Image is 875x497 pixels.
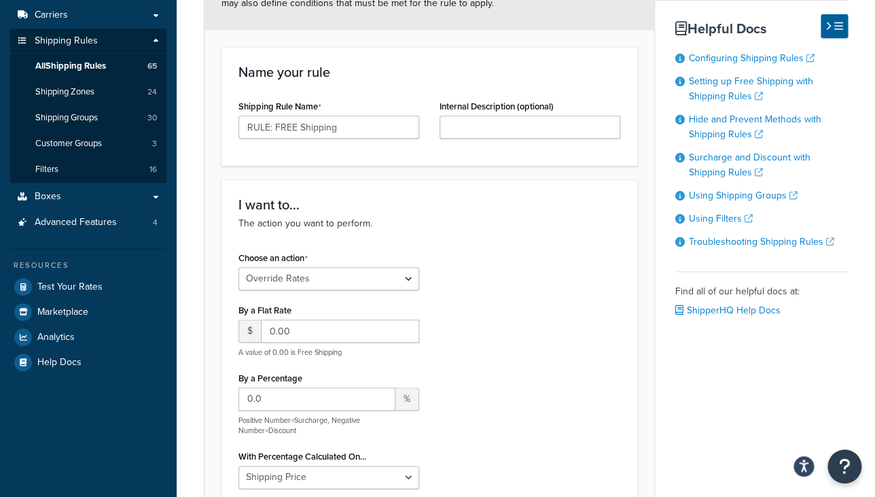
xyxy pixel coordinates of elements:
span: 65 [147,61,157,72]
a: Marketplace [10,300,166,324]
span: Carriers [35,10,68,21]
a: Shipping Zones24 [10,80,166,105]
span: Shipping Zones [35,86,94,98]
a: Setting up Free Shipping with Shipping Rules [689,74,813,103]
a: Shipping Groups30 [10,105,166,131]
label: By a Flat Rate [238,305,291,315]
label: By a Percentage [238,373,302,383]
a: Shipping Rules [10,29,166,54]
h3: I want to... [238,197,620,212]
span: Advanced Features [35,217,117,228]
a: ShipperHQ Help Docs [675,303,781,318]
p: Positive Number=Surcharge, Negative Number=Discount [238,415,419,436]
span: Test Your Rates [37,281,103,293]
a: Hide and Prevent Methods with Shipping Rules [689,112,821,141]
a: Boxes [10,184,166,209]
span: Help Docs [37,357,82,369]
h3: Helpful Docs [675,21,848,36]
span: 30 [147,112,157,124]
a: Test Your Rates [10,275,166,299]
span: 16 [149,164,157,175]
a: Surcharge and Discount with Shipping Rules [689,150,810,179]
a: Configuring Shipping Rules [689,51,815,65]
span: All Shipping Rules [35,61,106,72]
span: % [395,388,419,411]
span: Shipping Rules [35,35,98,47]
span: $ [238,320,261,343]
a: Advanced Features4 [10,210,166,235]
p: A value of 0.00 is Free Shipping [238,347,419,358]
a: Carriers [10,3,166,28]
a: Filters16 [10,157,166,182]
a: Help Docs [10,350,166,375]
span: Shipping Groups [35,112,98,124]
li: Shipping Groups [10,105,166,131]
span: 24 [147,86,157,98]
li: Filters [10,157,166,182]
a: Using Filters [689,211,753,226]
span: Analytics [37,332,75,343]
button: Open Resource Center [827,449,861,483]
label: Choose an action [238,253,308,264]
span: Customer Groups [35,138,102,150]
span: Marketplace [37,307,88,318]
p: The action you want to perform. [238,216,620,231]
a: Customer Groups3 [10,131,166,156]
a: Using Shipping Groups [689,188,798,203]
div: Resources [10,260,166,271]
a: Troubleshooting Shipping Rules [689,235,834,249]
label: Internal Description (optional) [440,101,554,112]
a: AllShipping Rules65 [10,54,166,79]
span: Filters [35,164,58,175]
li: Shipping Zones [10,80,166,105]
label: With Percentage Calculated On... [238,451,366,462]
label: Shipping Rule Name [238,101,321,112]
li: Shipping Rules [10,29,166,184]
li: Customer Groups [10,131,166,156]
span: Boxes [35,191,61,203]
a: Analytics [10,325,166,349]
button: Hide Help Docs [821,14,848,38]
span: 3 [152,138,157,150]
h3: Name your rule [238,65,620,80]
li: Advanced Features [10,210,166,235]
div: Find all of our helpful docs at: [675,271,848,320]
span: 4 [153,217,158,228]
